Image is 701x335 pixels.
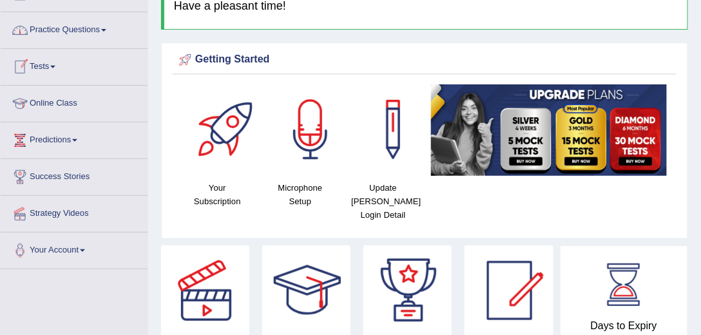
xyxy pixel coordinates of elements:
a: Predictions [1,122,148,155]
h4: Days to Expiry [575,320,674,332]
a: Success Stories [1,159,148,191]
div: Getting Started [176,50,673,70]
h4: Microphone Setup [265,181,336,208]
a: Your Account [1,233,148,265]
a: Practice Questions [1,12,148,44]
img: small5.jpg [431,84,667,176]
a: Online Class [1,86,148,118]
h4: Your Subscription [182,181,253,208]
a: Tests [1,49,148,81]
a: Strategy Videos [1,196,148,228]
h4: Update [PERSON_NAME] Login Detail [348,181,418,222]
